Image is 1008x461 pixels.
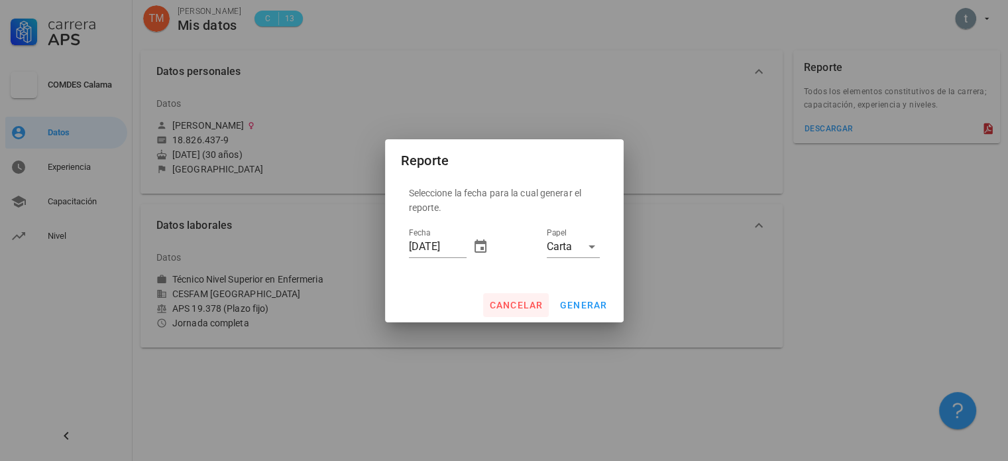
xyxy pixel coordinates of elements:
span: cancelar [488,300,543,310]
div: Carta [547,241,572,253]
p: Seleccione la fecha para la cual generar el reporte. [409,186,600,215]
label: Fecha [409,228,430,238]
button: generar [554,293,613,317]
div: PapelCarta [547,236,600,257]
span: generar [559,300,608,310]
button: cancelar [483,293,548,317]
label: Papel [547,228,567,238]
div: Reporte [401,150,449,171]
